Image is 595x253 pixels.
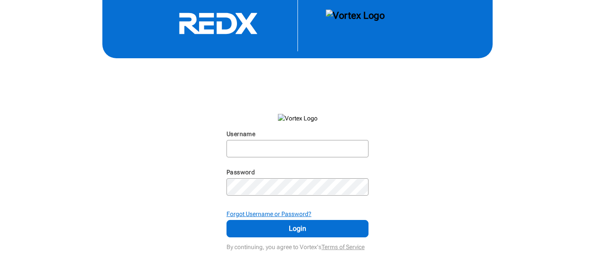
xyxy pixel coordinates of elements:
[227,220,368,237] button: Login
[237,223,358,234] span: Login
[326,10,385,37] img: Vortex Logo
[227,210,368,218] div: Forgot Username or Password?
[227,130,255,137] label: Username
[278,114,318,123] img: Vortex Logo
[227,239,368,251] div: By continuing, you agree to Vortex's
[227,210,311,217] strong: Forgot Username or Password?
[321,243,365,250] a: Terms of Service
[227,169,255,176] label: Password
[153,12,284,35] svg: RedX Logo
